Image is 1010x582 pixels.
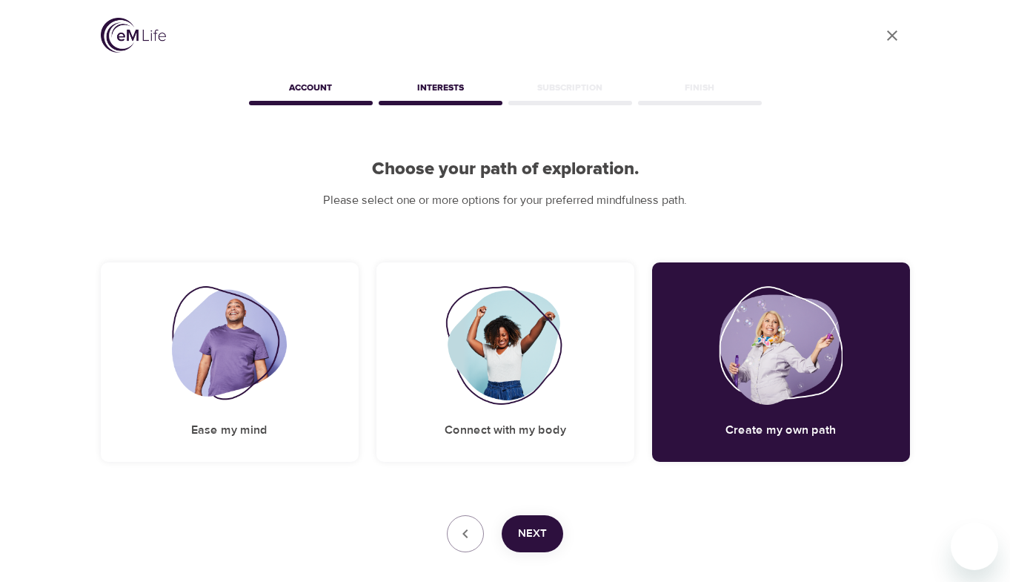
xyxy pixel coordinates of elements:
[652,262,910,462] div: Create my own pathCreate my own path
[101,18,166,53] img: logo
[101,192,910,209] p: Please select one or more options for your preferred mindfulness path.
[719,286,842,405] img: Create my own path
[445,286,565,405] img: Connect with my body
[101,159,910,180] h2: Choose your path of exploration.
[101,262,359,462] div: Ease my mindEase my mind
[518,524,547,543] span: Next
[376,262,634,462] div: Connect with my bodyConnect with my body
[445,423,566,438] h5: Connect with my body
[502,515,563,552] button: Next
[191,423,268,438] h5: Ease my mind
[172,286,287,405] img: Ease my mind
[951,523,998,570] iframe: Button to launch messaging window
[874,18,910,53] a: close
[725,423,836,438] h5: Create my own path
